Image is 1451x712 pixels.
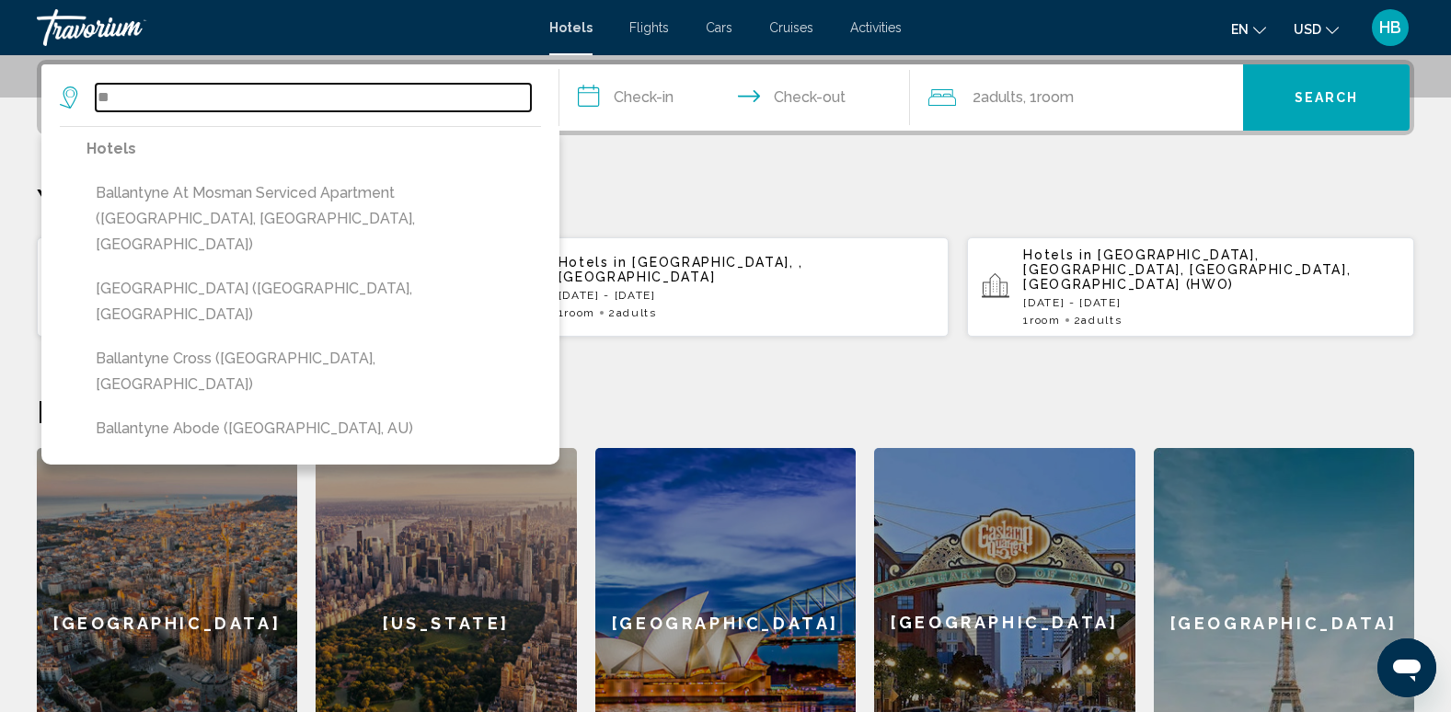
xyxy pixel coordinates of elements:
[86,411,541,446] button: Ballantyne Abode ([GEOGRAPHIC_DATA], AU)
[1243,64,1410,131] button: Search
[41,64,1410,131] div: Search widget
[1023,296,1399,309] p: [DATE] - [DATE]
[1295,91,1359,106] span: Search
[1294,22,1321,37] span: USD
[629,20,669,35] a: Flights
[37,236,484,338] button: Hotels in [GEOGRAPHIC_DATA], [GEOGRAPHIC_DATA][DATE] - [DATE]1Room2Adults
[86,176,541,262] button: Ballantyne at Mosman Serviced Apartment ([GEOGRAPHIC_DATA], [GEOGRAPHIC_DATA], [GEOGRAPHIC_DATA])
[559,255,803,284] span: [GEOGRAPHIC_DATA], , [GEOGRAPHIC_DATA]
[608,306,657,319] span: 2
[37,9,531,46] a: Travorium
[502,236,950,338] button: Hotels in [GEOGRAPHIC_DATA], , [GEOGRAPHIC_DATA][DATE] - [DATE]1Room2Adults
[1377,638,1436,697] iframe: Button to launch messaging window
[850,20,902,35] a: Activities
[1231,16,1266,42] button: Change language
[981,88,1023,106] span: Adults
[37,393,1414,430] h2: Featured Destinations
[86,341,541,402] button: Ballantyne Cross ([GEOGRAPHIC_DATA], [GEOGRAPHIC_DATA])
[1294,16,1339,42] button: Change currency
[616,306,657,319] span: Adults
[1023,314,1060,327] span: 1
[559,289,935,302] p: [DATE] - [DATE]
[1081,314,1122,327] span: Adults
[973,85,1023,110] span: 2
[1074,314,1123,327] span: 2
[37,181,1414,218] p: Your Recent Searches
[910,64,1243,131] button: Travelers: 2 adults, 0 children
[1231,22,1249,37] span: en
[549,20,593,35] a: Hotels
[1023,85,1074,110] span: , 1
[1037,88,1074,106] span: Room
[564,306,595,319] span: Room
[1379,18,1401,37] span: HB
[967,236,1414,338] button: Hotels in [GEOGRAPHIC_DATA], [GEOGRAPHIC_DATA], [GEOGRAPHIC_DATA], [GEOGRAPHIC_DATA] (HWO)[DATE] ...
[1023,247,1351,292] span: [GEOGRAPHIC_DATA], [GEOGRAPHIC_DATA], [GEOGRAPHIC_DATA], [GEOGRAPHIC_DATA] (HWO)
[1023,247,1092,262] span: Hotels in
[559,306,595,319] span: 1
[706,20,732,35] a: Cars
[86,136,541,162] p: Hotels
[1366,8,1414,47] button: User Menu
[769,20,813,35] a: Cruises
[559,255,628,270] span: Hotels in
[559,64,911,131] button: Check in and out dates
[86,271,541,332] button: [GEOGRAPHIC_DATA] ([GEOGRAPHIC_DATA], [GEOGRAPHIC_DATA])
[1030,314,1061,327] span: Room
